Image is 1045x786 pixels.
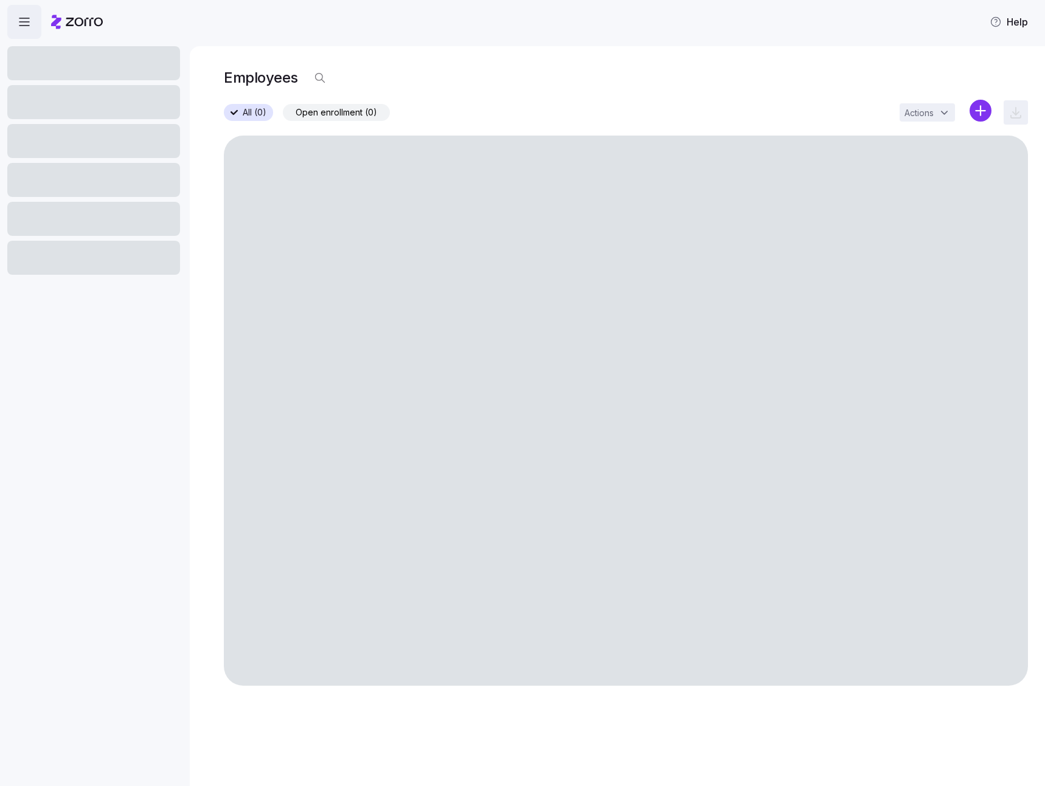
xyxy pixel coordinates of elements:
span: All (0) [243,105,266,120]
h1: Employees [224,68,298,87]
svg: add icon [970,100,991,122]
button: Actions [900,103,955,122]
span: Actions [904,109,934,117]
span: Help [990,15,1028,29]
span: Open enrollment (0) [296,105,377,120]
button: Help [980,10,1038,34]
